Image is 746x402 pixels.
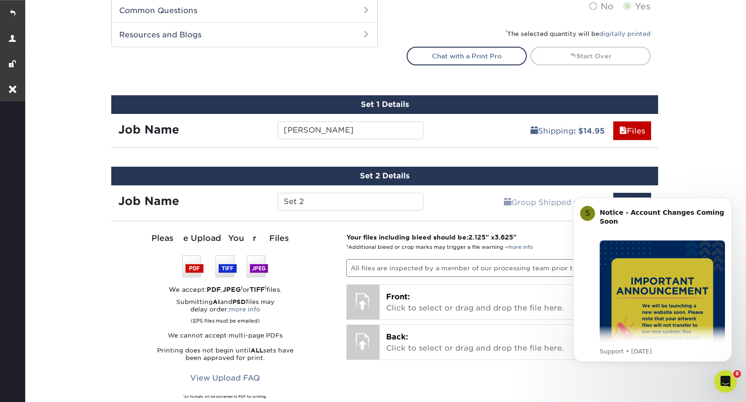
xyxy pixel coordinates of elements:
p: All files are inspected by a member of our processing team prior to production. [346,259,652,277]
a: Shipping: $14.95 [524,121,611,140]
sup: 1 [183,394,184,397]
a: more info [229,306,260,313]
sup: 1 [265,285,266,290]
p: Click to select or drag and drop the file here. [386,291,645,314]
b: : $14.95 [574,127,605,135]
strong: PDF [207,286,221,293]
strong: Job Name [118,194,179,208]
p: Printing does not begin until sets have been approved for print. [118,347,332,362]
span: shipping [504,198,511,207]
iframe: Intercom notifications message [559,189,746,367]
p: Click to select or drag and drop the file here. [386,331,645,354]
span: Front: [386,292,410,301]
div: All formats will be converted to PDF for printing. [118,395,332,399]
p: We cannot accept multi-page PDFs [118,332,332,339]
a: Start Over [531,47,651,65]
strong: PSD [232,298,246,305]
span: 8 [733,370,741,378]
small: (EPS files must be emailed) [191,313,260,324]
strong: TIFF [250,286,265,293]
sup: 1 [241,285,243,290]
span: 2.125 [468,233,486,241]
a: Group Shipped w/ Set 1 [498,193,611,212]
small: *Additional bleed or crop marks may trigger a file warning – [346,244,533,250]
strong: ALL [251,347,263,354]
a: digitally printed [599,30,651,37]
strong: Your files including bleed should be: " x " [346,233,516,241]
input: Enter a job name [278,193,423,211]
a: more info [508,244,533,250]
div: Set 2 Details [111,167,658,185]
a: Chat with a Print Pro [407,47,527,65]
span: 3.625 [495,233,513,241]
span: Back: [386,332,408,341]
iframe: Intercom live chat [714,370,737,393]
div: Set 1 Details [111,95,658,114]
span: shipping [531,127,538,135]
small: The selected quantity will be [505,30,651,37]
img: We accept: PSD, TIFF, or JPEG (JPG) [182,255,268,277]
div: Please Upload Your Files [118,233,332,245]
strong: Job Name [118,123,179,136]
a: View Upload FAQ [184,369,266,387]
p: Submitting and files may delay order: [118,298,332,324]
span: files [619,127,627,135]
iframe: Google Customer Reviews [2,374,79,399]
h2: Resources and Blogs [112,22,377,47]
strong: JPEG [222,286,241,293]
a: Files [613,121,651,140]
input: Enter a job name [278,121,423,139]
strong: AI [213,298,220,305]
div: We accept: , or files. [118,285,332,294]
